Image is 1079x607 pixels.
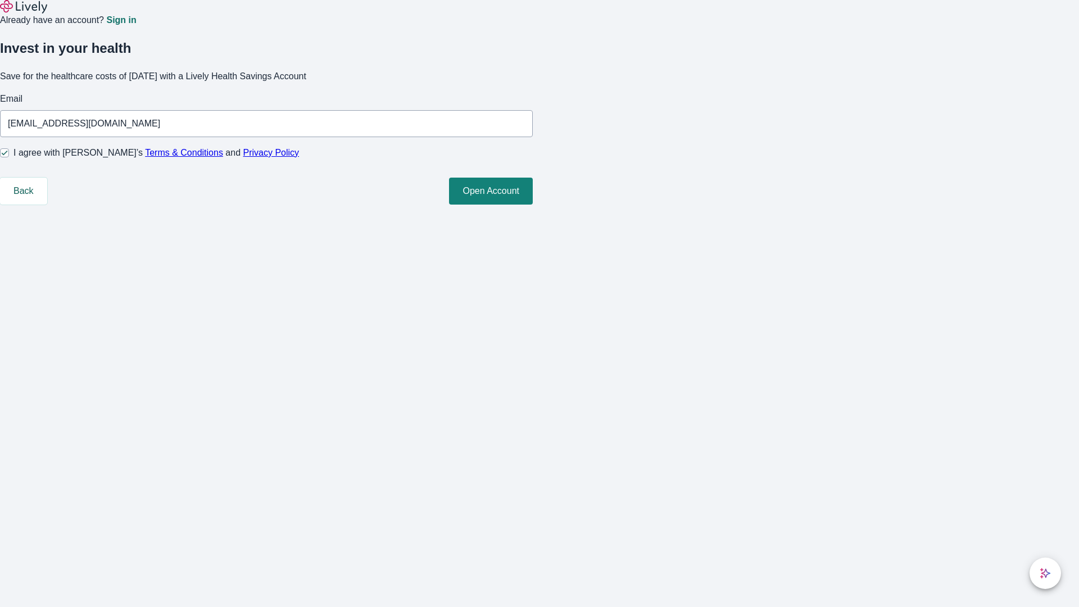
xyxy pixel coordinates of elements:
a: Privacy Policy [243,148,300,157]
button: Open Account [449,178,533,205]
svg: Lively AI Assistant [1040,568,1051,579]
a: Sign in [106,16,136,25]
a: Terms & Conditions [145,148,223,157]
button: chat [1030,558,1061,589]
span: I agree with [PERSON_NAME]’s and [13,146,299,160]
